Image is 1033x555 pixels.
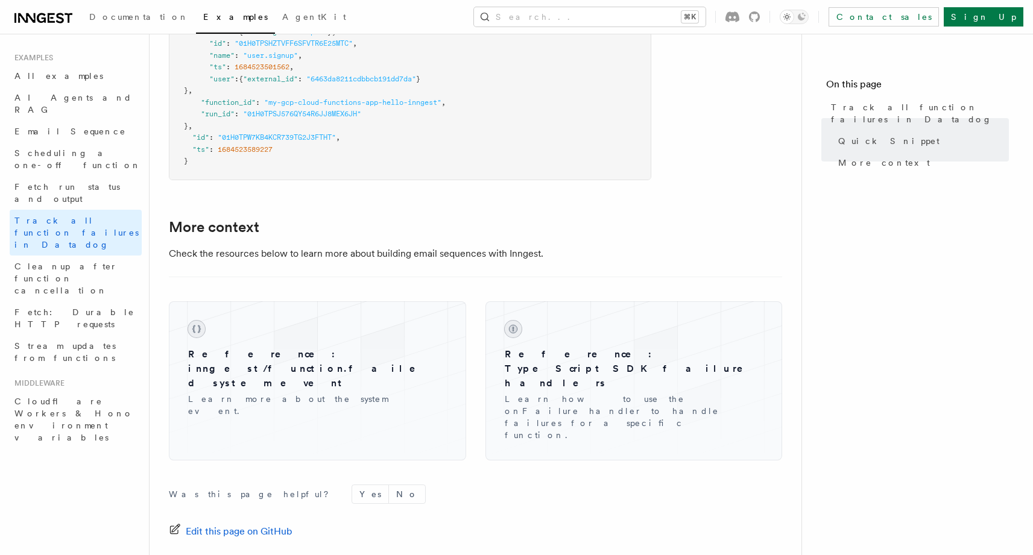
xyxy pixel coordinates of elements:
span: Email Sequence [14,127,126,136]
a: More context [169,219,259,236]
span: "data" [209,28,235,36]
span: Track all function failures in Datadog [14,216,139,249]
span: "01H0TPW7KB4KCR739TG2J3FTHT" [218,133,336,142]
a: All examples [10,65,142,87]
span: Middleware [10,378,65,388]
a: Edit this page on GitHub [169,523,292,540]
p: Check the resources below to learn more about building email sequences with Inngest. [169,245,651,262]
span: "user" [209,75,235,83]
span: "id" [192,133,209,142]
span: Edit this page on GitHub [186,523,292,540]
span: { [239,28,243,36]
span: : [235,110,239,118]
span: } [184,122,188,130]
span: "ts" [209,63,226,71]
span: All examples [14,71,103,81]
span: , [332,28,336,36]
a: Sign Up [944,7,1023,27]
span: 1684523589227 [218,145,273,154]
a: Contact sales [829,7,939,27]
span: "01H0TPSHZTVFF6SFVTR6E25MTC" [235,39,353,48]
span: "ts" [192,145,209,154]
span: : [235,28,239,36]
span: Fetch: Durable HTTP requests [14,307,134,329]
span: , [188,122,192,130]
span: , [441,98,446,107]
span: { [239,75,243,83]
span: Scheduling a one-off function [14,148,141,170]
span: Stream updates from functions [14,341,116,363]
span: } [184,86,188,95]
span: , [336,133,340,142]
button: Toggle dark mode [780,10,809,24]
a: AI Agents and RAG [10,87,142,121]
span: "function_id" [201,98,256,107]
span: "pro" [306,28,327,36]
span: : [209,133,213,142]
a: Email Sequence [10,121,142,142]
a: Stream updates from functions [10,335,142,369]
a: Track all function failures in Datadog [826,96,1009,130]
span: } [416,75,420,83]
span: Fetch run status and output [14,182,120,204]
span: "my-gcp-cloud-functions-app-hello-inngest" [264,98,441,107]
a: Reference: TypeScript SDK failure handlersLearn how to use the onFailure handler to handle failur... [495,311,773,451]
a: More context [833,152,1009,174]
button: Search...⌘K [474,7,706,27]
a: Fetch: Durable HTTP requests [10,301,142,335]
span: Track all function failures in Datadog [831,101,1009,125]
a: Fetch run status and output [10,176,142,210]
a: Reference: inngest/function.failed system eventLearn more about the system event. [178,311,456,427]
span: Quick Snippet [838,135,940,147]
span: Cleanup after function cancellation [14,262,118,295]
span: Examples [203,12,268,22]
span: "run_id" [201,110,235,118]
span: : [226,63,230,71]
span: AI Agents and RAG [14,93,132,114]
h4: On this page [826,77,1009,96]
span: : [298,75,302,83]
span: : [235,75,239,83]
h3: Reference: inngest/function.failed system event [188,347,447,390]
span: "billingPlan" [243,28,298,36]
a: Examples [196,4,275,34]
span: , [298,51,302,60]
a: AgentKit [275,4,353,33]
span: , [353,39,357,48]
span: } [184,157,188,165]
span: "6463da8211cdbbcb191dd7da" [306,75,416,83]
a: Quick Snippet [833,130,1009,152]
span: "user.signup" [243,51,298,60]
span: Examples [10,53,53,63]
a: Cloudflare Workers & Hono environment variables [10,390,142,448]
p: Learn more about the system event. [188,393,447,417]
span: "external_id" [243,75,298,83]
span: 1684523501562 [235,63,289,71]
span: More context [838,157,930,169]
span: : [209,145,213,154]
a: Cleanup after function cancellation [10,256,142,301]
span: Documentation [89,12,189,22]
p: Was this page helpful? [169,488,337,500]
h3: Reference: TypeScript SDK failure handlers [505,347,763,390]
kbd: ⌘K [681,11,698,23]
span: "name" [209,51,235,60]
button: No [389,485,425,503]
span: "01H0TPSJ576QY54R6JJ8MEX6JH" [243,110,361,118]
span: Cloudflare Workers & Hono environment variables [14,397,133,442]
a: Track all function failures in Datadog [10,210,142,256]
span: } [327,28,332,36]
span: : [298,28,302,36]
span: : [256,98,260,107]
a: Documentation [82,4,196,33]
p: Learn how to use the onFailure handler to handle failures for a specific function. [505,393,763,441]
span: "id" [209,39,226,48]
span: : [235,51,239,60]
span: : [226,39,230,48]
span: AgentKit [282,12,346,22]
a: Scheduling a one-off function [10,142,142,176]
button: Yes [352,485,388,503]
span: , [188,86,192,95]
span: , [289,63,294,71]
